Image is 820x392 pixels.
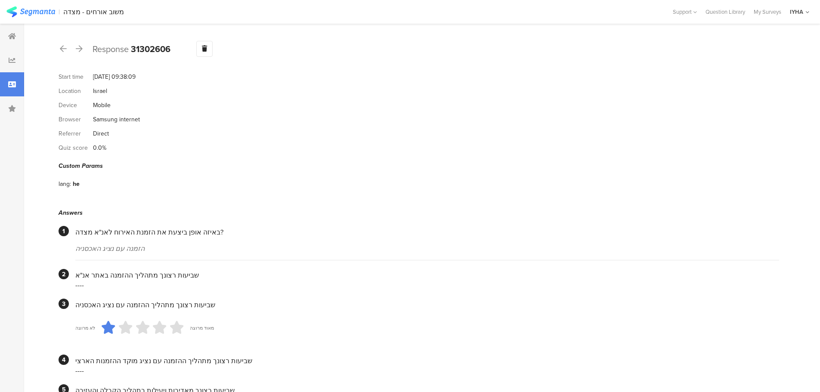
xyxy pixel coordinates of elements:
div: Browser [59,115,93,124]
div: באיזה אופן ביצעת את הזמנת האירוח לאנ"א מצדה? [75,227,779,237]
div: | [59,7,60,17]
div: שביעות רצונך מתהליך ההזמנה עם נציג מוקד ההזמנות הארצי [75,356,779,366]
div: הזמנה עם נציג האכסניה [75,244,779,253]
div: Israel [93,86,107,96]
div: 4 [59,355,69,365]
div: Device [59,101,93,110]
div: IYHA [790,8,803,16]
div: Custom Params [59,161,779,170]
div: Mobile [93,101,111,110]
div: לא מרוצה [75,324,95,331]
div: Quiz score [59,143,93,152]
b: 31302606 [131,43,170,56]
div: [DATE] 09:38:09 [93,72,136,81]
div: שביעות רצונך מתהליך ההזמנה באתר אנ"א [75,270,779,280]
div: 1 [59,226,69,236]
div: משוב אורחים - מצדה [63,8,124,16]
div: Samsung internet [93,115,140,124]
div: 0.0% [93,143,106,152]
div: ---- [75,366,779,376]
div: Location [59,86,93,96]
div: Answers [59,208,779,217]
div: Referrer [59,129,93,138]
a: Question Library [701,8,749,16]
div: 2 [59,269,69,279]
div: Support [673,5,697,19]
img: segmanta logo [6,6,55,17]
span: Response [93,43,129,56]
div: lang: [59,179,73,188]
div: Direct [93,129,109,138]
div: ---- [75,280,779,290]
a: My Surveys [749,8,786,16]
div: Start time [59,72,93,81]
div: he [73,179,80,188]
div: 3 [59,299,69,309]
div: שביעות רצונך מתהליך ההזמנה עם נציג האכסניה [75,300,779,310]
div: מאוד מרוצה [190,324,214,331]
